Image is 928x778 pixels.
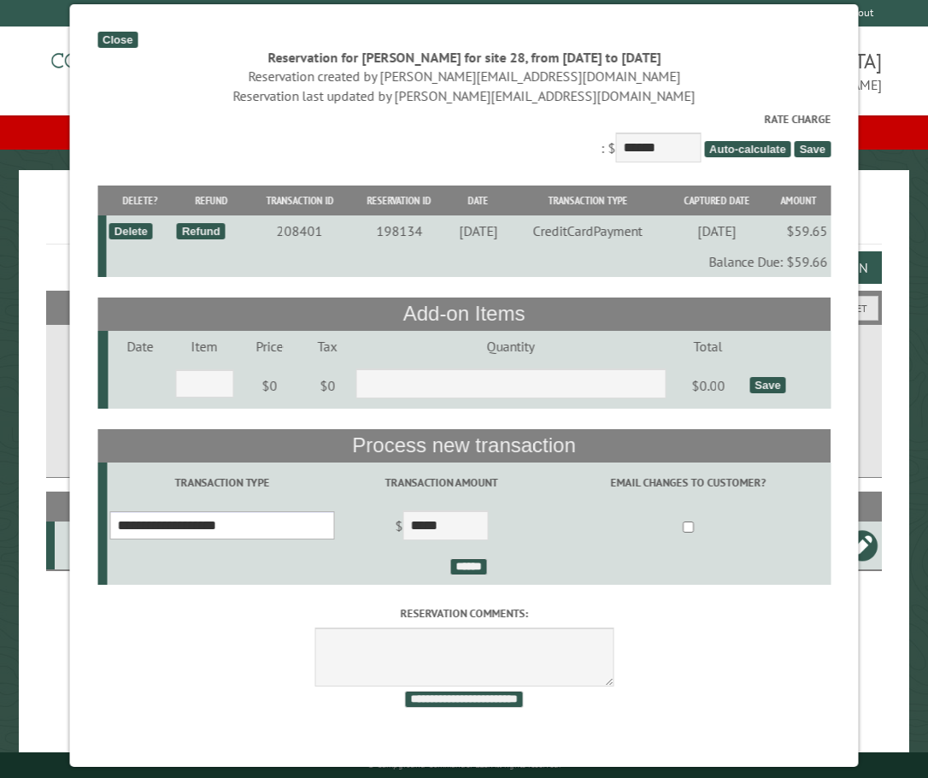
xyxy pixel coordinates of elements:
label: Email changes to customer? [549,474,828,491]
th: Transaction ID [249,186,350,215]
td: [DATE] [448,215,508,246]
td: 198134 [350,215,448,246]
div: Save [749,377,785,393]
div: Reservation last updated by [PERSON_NAME][EMAIL_ADDRESS][DOMAIN_NAME] [97,86,831,105]
th: Captured Date [667,186,766,215]
th: Site [55,492,103,522]
th: Refund [174,186,249,215]
span: Save [795,141,831,157]
th: Delete? [107,186,174,215]
small: © Campground Commander LLC. All rights reserved. [367,759,561,770]
td: CreditCardPayment [508,215,667,246]
td: Price [237,331,302,362]
div: Close [97,32,138,48]
th: Reservation ID [350,186,448,215]
td: [DATE] [667,215,766,246]
th: Process new transaction [97,429,831,462]
img: Campground Commander [46,33,260,100]
td: Date [109,331,173,362]
div: Reservation for [PERSON_NAME] for site 28, from [DATE] to [DATE] [97,48,831,67]
div: Delete [109,223,153,239]
th: Add-on Items [97,298,831,330]
span: Auto-calculate [704,141,791,157]
td: $59.65 [766,215,831,246]
th: Date [448,186,508,215]
label: Reservation comments: [97,605,831,622]
h1: Reservations [46,197,881,245]
td: Item [173,331,237,362]
td: $0 [302,362,353,410]
td: $0.00 [669,362,747,410]
div: 28 [62,537,101,554]
td: Tax [302,331,353,362]
td: $ [338,504,547,551]
label: Rate Charge [97,111,831,127]
h2: Filters [46,291,881,323]
td: Quantity [353,331,669,362]
td: Balance Due: $59.66 [107,246,831,277]
th: Transaction Type [508,186,667,215]
div: Reservation created by [PERSON_NAME][EMAIL_ADDRESS][DOMAIN_NAME] [97,67,831,85]
td: Total [669,331,747,362]
label: Transaction Type [109,474,334,491]
div: : $ [97,111,831,167]
th: Amount [766,186,831,215]
div: Refund [177,223,226,239]
td: 208401 [249,215,350,246]
label: Transaction Amount [340,474,543,491]
td: $0 [237,362,302,410]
